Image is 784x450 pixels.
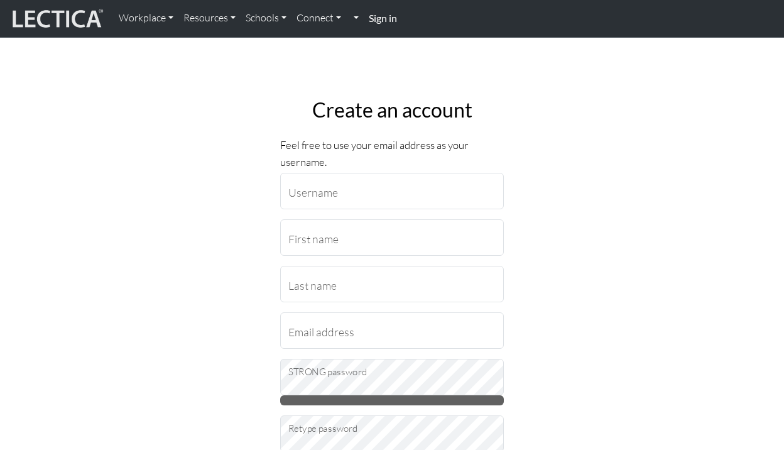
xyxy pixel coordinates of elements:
[280,312,504,349] input: Email address
[291,5,346,31] a: Connect
[280,137,504,171] p: Feel free to use your email address as your username.
[364,5,402,32] a: Sign in
[280,173,504,209] input: Username
[9,7,104,31] img: lecticalive
[280,219,504,256] input: First name
[241,5,291,31] a: Schools
[280,98,504,122] h2: Create an account
[178,5,241,31] a: Resources
[114,5,178,31] a: Workplace
[369,12,397,24] strong: Sign in
[280,266,504,302] input: Last name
